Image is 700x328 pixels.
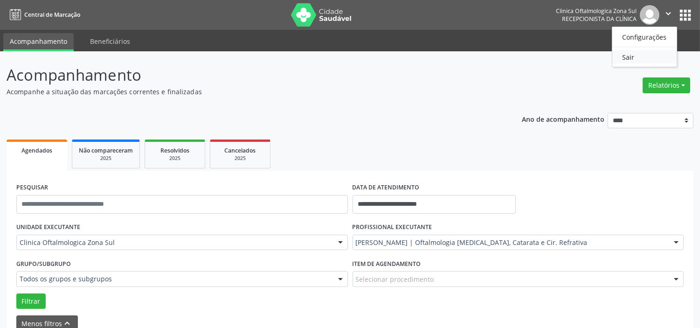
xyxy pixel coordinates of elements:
span: Agendados [21,147,52,154]
p: Ano de acompanhamento [522,113,604,125]
div: 2025 [79,155,133,162]
img: img [640,5,659,25]
p: Acompanhamento [7,63,487,87]
div: 2025 [217,155,263,162]
button: apps [677,7,693,23]
button:  [659,5,677,25]
span: [PERSON_NAME] | Oftalmologia [MEDICAL_DATA], Catarata e Cir. Refrativa [356,238,665,247]
span: Todos os grupos e subgrupos [20,274,329,284]
div: Clinica Oftalmologica Zona Sul [556,7,637,15]
a: Acompanhamento [3,33,74,51]
button: Filtrar [16,293,46,309]
span: Recepcionista da clínica [562,15,637,23]
a: Beneficiários [83,33,137,49]
a: Central de Marcação [7,7,80,22]
label: Item de agendamento [353,257,421,271]
ul:  [612,27,677,67]
div: 2025 [152,155,198,162]
span: Central de Marcação [24,11,80,19]
span: Cancelados [225,147,256,154]
label: DATA DE ATENDIMENTO [353,181,420,195]
label: PESQUISAR [16,181,48,195]
p: Acompanhe a situação das marcações correntes e finalizadas [7,87,487,97]
span: Clinica Oftalmologica Zona Sul [20,238,329,247]
button: Relatórios [643,77,690,93]
label: Grupo/Subgrupo [16,257,71,271]
span: Selecionar procedimento [356,274,434,284]
label: UNIDADE EXECUTANTE [16,220,80,235]
i:  [663,8,673,19]
a: Configurações [612,30,677,43]
span: Não compareceram [79,147,133,154]
a: Sair [612,50,677,63]
span: Resolvidos [160,147,189,154]
label: PROFISSIONAL EXECUTANTE [353,220,432,235]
